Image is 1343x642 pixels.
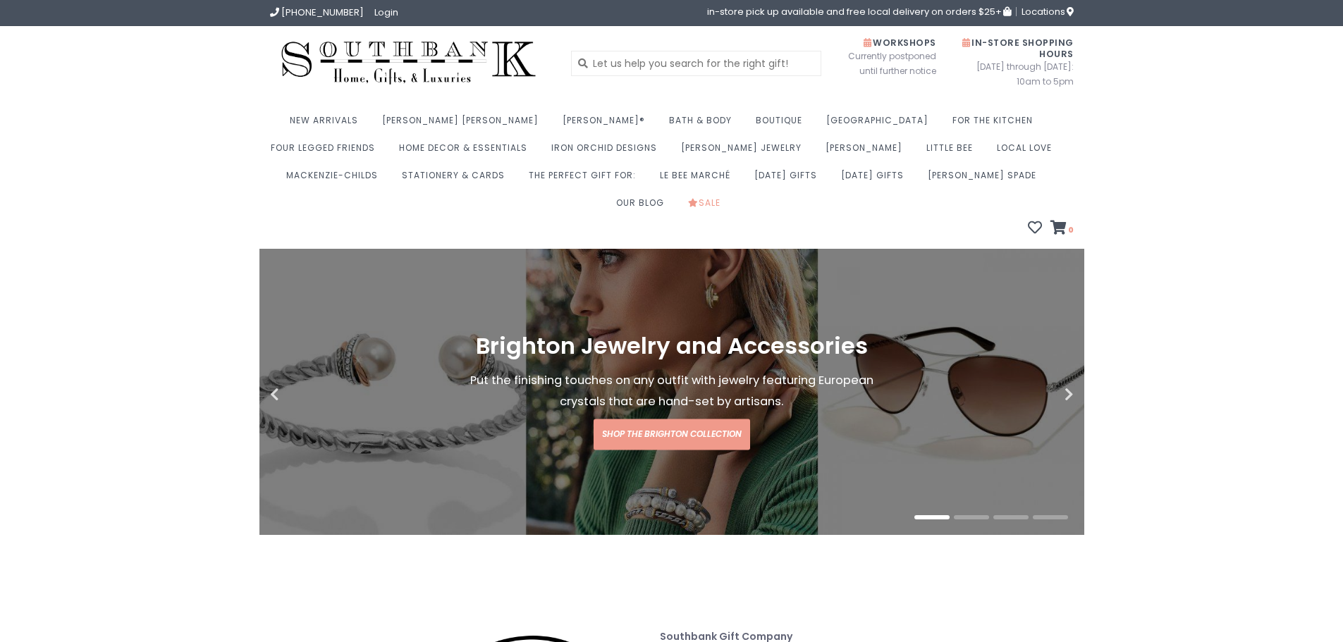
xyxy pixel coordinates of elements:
a: [DATE] Gifts [841,166,911,193]
span: in-store pick up available and free local delivery on orders $25+ [707,7,1011,16]
a: Locations [1016,7,1074,16]
a: Home Decor & Essentials [399,138,534,166]
a: 0 [1050,222,1074,236]
a: MacKenzie-Childs [286,166,385,193]
a: [GEOGRAPHIC_DATA] [826,111,936,138]
button: 1 of 4 [914,515,950,519]
a: [PERSON_NAME]® [563,111,652,138]
a: Stationery & Cards [402,166,512,193]
span: Locations [1022,5,1074,18]
button: 3 of 4 [993,515,1029,519]
button: Next [1003,388,1074,402]
img: Southbank Gift Company -- Home, Gifts, and Luxuries [270,37,548,89]
span: Put the finishing touches on any outfit with jewelry featuring European crystals that are hand-se... [470,373,873,410]
a: For the Kitchen [952,111,1040,138]
a: [PERSON_NAME] Spade [928,166,1043,193]
a: New Arrivals [290,111,365,138]
h1: Brighton Jewelry and Accessories [455,334,889,359]
span: 0 [1067,224,1074,235]
a: Our Blog [616,193,671,221]
a: Local Love [997,138,1059,166]
input: Let us help you search for the right gift! [571,51,821,76]
a: [PERSON_NAME] [826,138,909,166]
button: 2 of 4 [954,515,989,519]
button: 4 of 4 [1033,515,1068,519]
a: [DATE] Gifts [754,166,824,193]
span: Workshops [864,37,936,49]
a: Shop the Brighton Collection [594,419,750,450]
a: Le Bee Marché [660,166,737,193]
span: Currently postponed until further notice [830,49,936,78]
a: [PERSON_NAME] Jewelry [681,138,809,166]
a: Sale [688,193,728,221]
a: Bath & Body [669,111,739,138]
span: [DATE] through [DATE]: 10am to 5pm [957,59,1074,89]
a: Login [374,6,398,19]
a: The perfect gift for: [529,166,643,193]
a: Little Bee [926,138,980,166]
a: Four Legged Friends [271,138,382,166]
a: [PERSON_NAME] [PERSON_NAME] [382,111,546,138]
span: In-Store Shopping Hours [962,37,1074,60]
a: [PHONE_NUMBER] [270,6,364,19]
a: Iron Orchid Designs [551,138,664,166]
button: Previous [270,388,341,402]
span: [PHONE_NUMBER] [281,6,364,19]
a: Boutique [756,111,809,138]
